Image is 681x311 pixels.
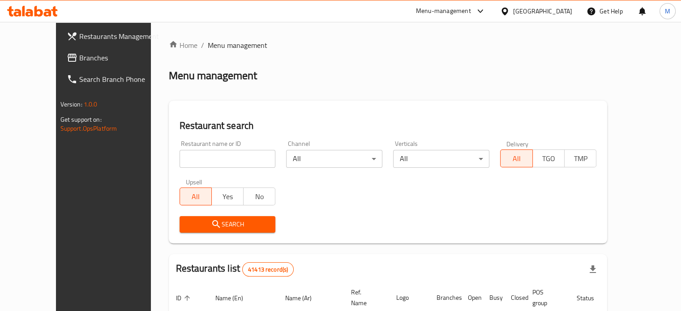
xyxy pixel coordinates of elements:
[243,265,293,274] span: 41413 record(s)
[186,179,202,185] label: Upsell
[532,149,565,167] button: TGO
[536,152,561,165] span: TGO
[416,6,471,17] div: Menu-management
[79,52,163,63] span: Branches
[500,149,532,167] button: All
[201,40,204,51] li: /
[180,150,276,168] input: Search for restaurant name or ID..
[532,287,559,308] span: POS group
[169,68,257,83] h2: Menu management
[564,149,596,167] button: TMP
[60,26,170,47] a: Restaurants Management
[285,293,323,303] span: Name (Ar)
[180,216,276,233] button: Search
[187,219,269,230] span: Search
[184,190,208,203] span: All
[506,141,529,147] label: Delivery
[286,150,382,168] div: All
[79,74,163,85] span: Search Branch Phone
[169,40,608,51] nav: breadcrumb
[504,152,529,165] span: All
[208,40,267,51] span: Menu management
[176,293,193,303] span: ID
[582,259,604,280] div: Export file
[60,47,170,68] a: Branches
[60,68,170,90] a: Search Branch Phone
[247,190,272,203] span: No
[180,187,212,205] button: All
[60,114,102,125] span: Get support on:
[568,152,593,165] span: TMP
[577,293,606,303] span: Status
[169,40,197,51] a: Home
[393,150,489,168] div: All
[180,119,597,132] h2: Restaurant search
[665,6,670,16] span: M
[60,123,117,134] a: Support.OpsPlatform
[513,6,572,16] div: [GEOGRAPHIC_DATA]
[215,190,240,203] span: Yes
[243,187,275,205] button: No
[60,98,82,110] span: Version:
[351,287,378,308] span: Ref. Name
[242,262,294,277] div: Total records count
[176,262,294,277] h2: Restaurants list
[215,293,255,303] span: Name (En)
[79,31,163,42] span: Restaurants Management
[211,187,244,205] button: Yes
[84,98,98,110] span: 1.0.0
